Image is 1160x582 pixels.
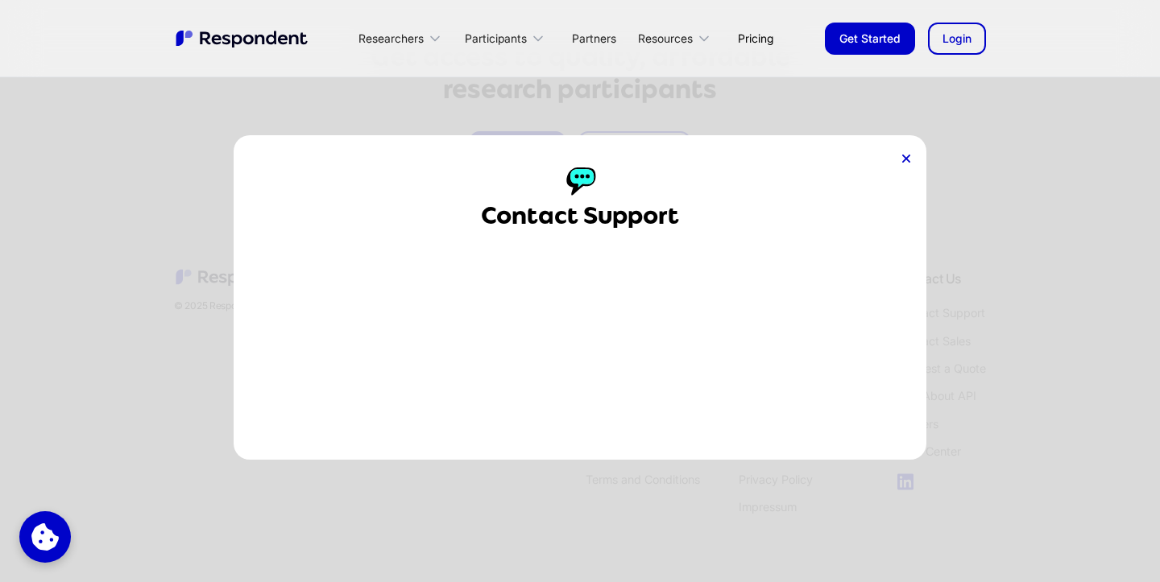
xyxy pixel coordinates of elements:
a: Login [928,23,986,55]
div: Resources [629,19,725,57]
div: Contact Support [481,201,679,229]
img: Untitled UI logotext [174,28,311,49]
div: Participants [465,31,527,47]
a: Pricing [725,19,786,57]
div: Resources [638,31,693,47]
a: home [174,28,311,49]
div: Researchers [350,19,456,57]
a: Partners [559,19,629,57]
div: Researchers [358,31,424,47]
iframe: Form [250,229,910,444]
a: Get Started [825,23,915,55]
div: Participants [456,19,559,57]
